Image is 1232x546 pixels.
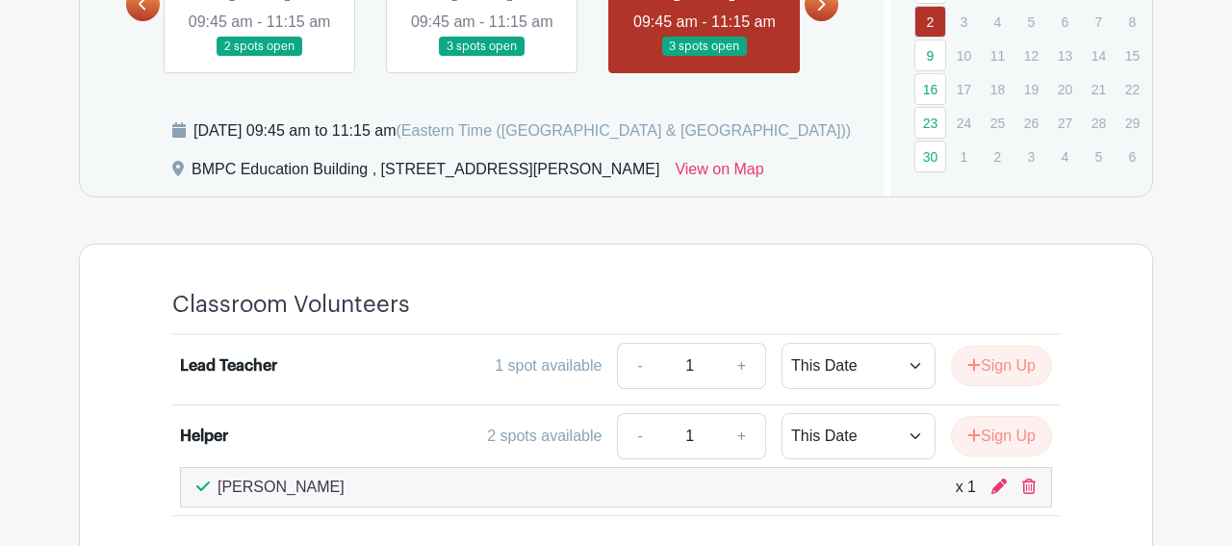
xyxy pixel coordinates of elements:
p: 29 [1116,108,1148,138]
a: 30 [914,141,946,172]
p: 11 [982,40,1014,70]
p: 18 [982,74,1014,104]
a: View on Map [675,158,763,189]
p: 10 [948,40,980,70]
p: 8 [1116,7,1148,37]
p: 5 [1083,142,1115,171]
a: - [617,343,661,389]
p: 3 [948,7,980,37]
p: 1 [948,142,980,171]
p: 5 [1015,7,1047,37]
p: 2 [982,142,1014,171]
span: (Eastern Time ([GEOGRAPHIC_DATA] & [GEOGRAPHIC_DATA])) [396,122,851,139]
p: 28 [1083,108,1115,138]
a: 9 [914,39,946,71]
p: 4 [982,7,1014,37]
p: 14 [1083,40,1115,70]
p: 4 [1049,142,1081,171]
p: 24 [948,108,980,138]
button: Sign Up [951,416,1052,456]
p: 22 [1116,74,1148,104]
p: 7 [1083,7,1115,37]
p: 6 [1049,7,1081,37]
div: Lead Teacher [180,354,277,377]
h4: Classroom Volunteers [172,291,410,319]
a: + [718,343,766,389]
div: 2 spots available [487,425,602,448]
a: 23 [914,107,946,139]
a: + [718,413,766,459]
div: [DATE] 09:45 am to 11:15 am [193,119,851,143]
p: 3 [1015,142,1047,171]
a: 16 [914,73,946,105]
p: [PERSON_NAME] [218,476,345,499]
p: 20 [1049,74,1081,104]
p: 19 [1015,74,1047,104]
p: 26 [1015,108,1047,138]
a: 2 [914,6,946,38]
p: 13 [1049,40,1081,70]
p: 27 [1049,108,1081,138]
p: 17 [948,74,980,104]
a: - [617,413,661,459]
p: 12 [1015,40,1047,70]
p: 6 [1116,142,1148,171]
div: Helper [180,425,228,448]
div: 1 spot available [495,354,602,377]
p: 25 [982,108,1014,138]
p: 21 [1083,74,1115,104]
button: Sign Up [951,346,1052,386]
div: BMPC Education Building , [STREET_ADDRESS][PERSON_NAME] [192,158,659,189]
div: x 1 [956,476,976,499]
p: 15 [1116,40,1148,70]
